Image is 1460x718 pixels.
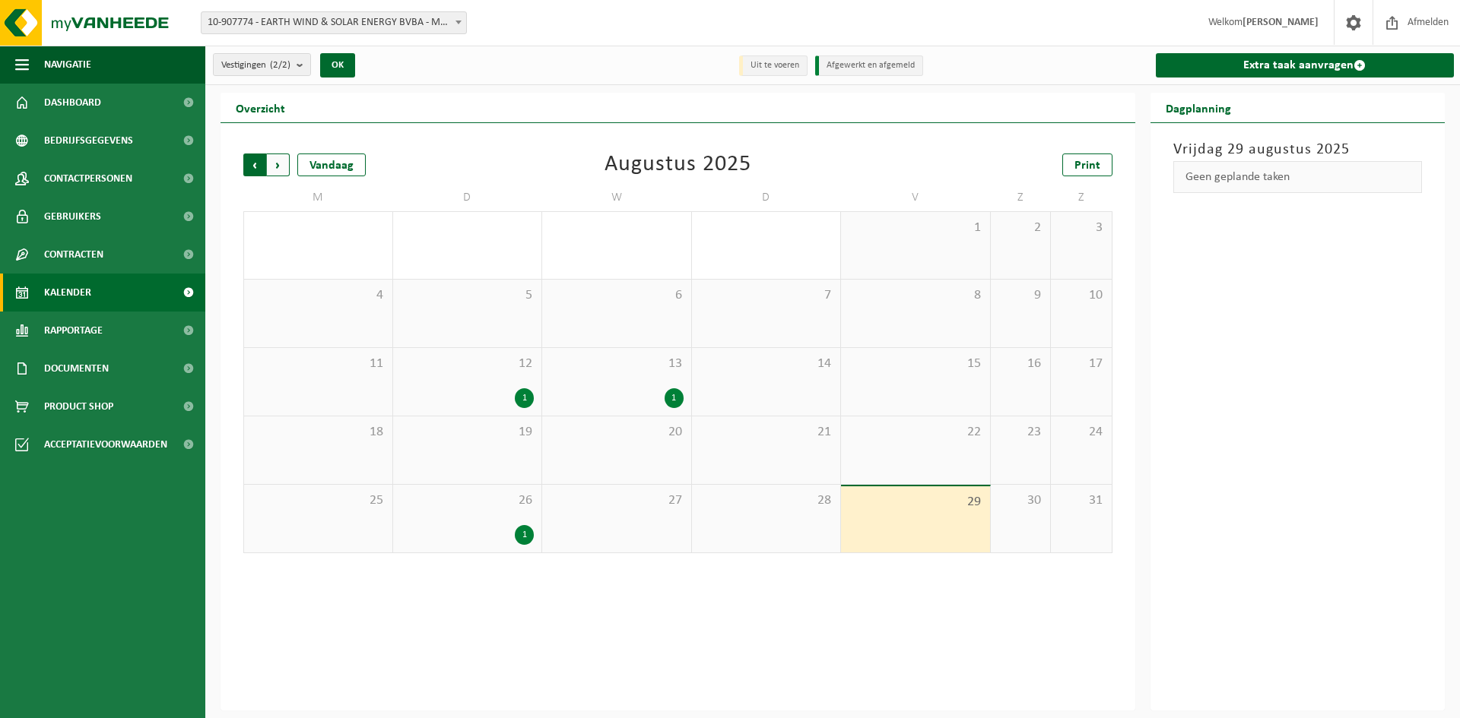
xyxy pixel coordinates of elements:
span: 7 [700,287,833,304]
span: Kalender [44,274,91,312]
h2: Overzicht [221,93,300,122]
span: Rapportage [44,312,103,350]
span: 11 [252,356,385,372]
a: Extra taak aanvragen [1156,53,1455,77]
span: Vestigingen [221,54,290,77]
span: 23 [998,424,1043,441]
div: 1 [665,388,684,408]
li: Afgewerkt en afgemeld [815,55,923,76]
td: Z [991,184,1052,211]
td: D [692,184,842,211]
div: 1 [515,388,534,408]
li: Uit te voeren [739,55,808,76]
td: Z [1051,184,1112,211]
h3: Vrijdag 29 augustus 2025 [1173,138,1423,161]
span: 28 [700,492,833,509]
a: Print [1062,153,1112,176]
button: OK [320,53,355,77]
span: Contracten [44,236,103,274]
td: M [243,184,393,211]
span: 31 [1058,492,1103,509]
span: 21 [700,424,833,441]
button: Vestigingen(2/2) [213,53,311,76]
span: 20 [550,424,684,441]
span: 10-907774 - EARTH WIND & SOLAR ENERGY BVBA - MERCHTEM [202,12,466,33]
span: 4 [252,287,385,304]
td: V [841,184,991,211]
span: Dashboard [44,84,101,122]
span: 14 [700,356,833,372]
span: 13 [550,356,684,372]
div: 1 [515,525,534,545]
span: Product Shop [44,387,113,425]
td: W [542,184,692,211]
span: Gebruikers [44,198,101,236]
span: 10-907774 - EARTH WIND & SOLAR ENERGY BVBA - MERCHTEM [201,11,467,34]
span: 17 [1058,356,1103,372]
span: 15 [849,356,982,372]
div: Augustus 2025 [605,153,751,176]
span: 6 [550,287,684,304]
span: 26 [401,492,535,509]
span: 16 [998,356,1043,372]
div: Vandaag [297,153,366,176]
span: Contactpersonen [44,160,132,198]
span: 30 [998,492,1043,509]
span: Volgende [267,153,290,176]
span: 22 [849,424,982,441]
span: 29 [849,494,982,511]
span: 24 [1058,424,1103,441]
span: 1 [849,220,982,236]
span: 19 [401,424,535,441]
span: Bedrijfsgegevens [44,122,133,160]
span: Print [1074,160,1100,172]
span: 27 [550,492,684,509]
span: 2 [998,220,1043,236]
span: 10 [1058,287,1103,304]
span: 8 [849,287,982,304]
span: 18 [252,424,385,441]
span: Navigatie [44,46,91,84]
div: Geen geplande taken [1173,161,1423,193]
span: 5 [401,287,535,304]
span: 12 [401,356,535,372]
strong: [PERSON_NAME] [1243,17,1319,28]
span: Acceptatievoorwaarden [44,425,167,463]
td: D [393,184,543,211]
span: 3 [1058,220,1103,236]
span: 25 [252,492,385,509]
span: Vorige [243,153,266,176]
h2: Dagplanning [1151,93,1246,122]
count: (2/2) [270,60,290,70]
span: 9 [998,287,1043,304]
span: Documenten [44,350,109,387]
